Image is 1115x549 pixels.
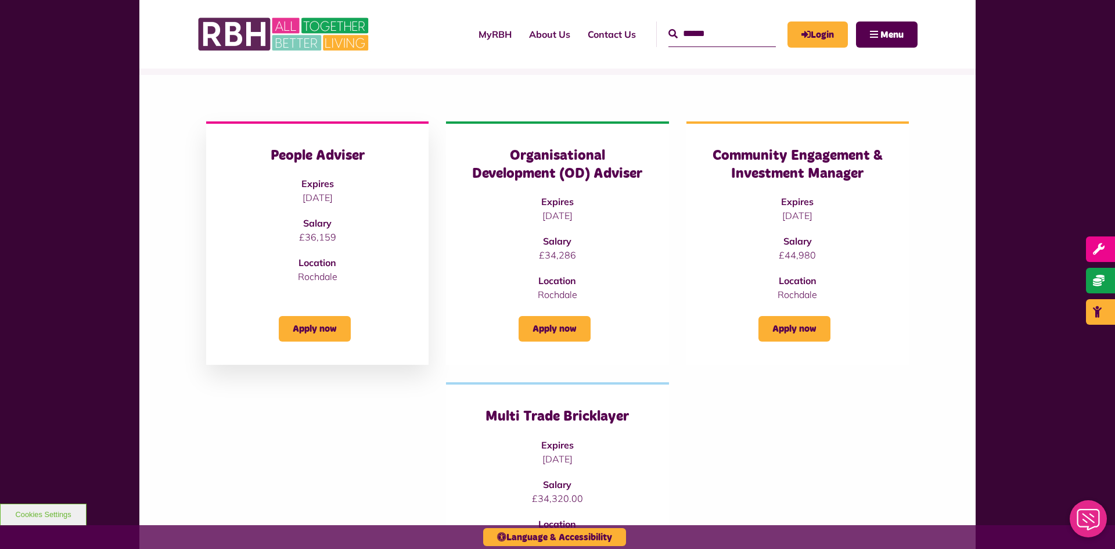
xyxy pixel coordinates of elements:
strong: Location [779,275,817,286]
strong: Salary [543,479,571,490]
a: Apply now [279,316,351,342]
img: RBH [197,12,372,57]
button: Navigation [856,21,918,48]
a: Apply now [758,316,830,342]
h3: Organisational Development (OD) Adviser [469,147,645,183]
strong: Salary [543,235,571,247]
strong: Salary [783,235,812,247]
p: [DATE] [710,209,886,223]
p: Rochdale [469,288,645,302]
p: £36,159 [229,230,405,244]
strong: Salary [303,217,332,229]
a: Apply now [519,316,591,342]
p: [DATE] [229,191,405,204]
iframe: Netcall Web Assistant for live chat [1063,497,1115,549]
input: Search [668,21,776,46]
strong: Expires [541,196,574,207]
p: [DATE] [469,209,645,223]
a: MyRBH [787,21,848,48]
a: About Us [520,19,579,50]
p: £34,286 [469,248,645,262]
strong: Location [298,257,336,268]
h3: People Adviser [229,147,405,165]
strong: Expires [781,196,814,207]
p: [DATE] [469,452,645,466]
strong: Expires [541,439,574,451]
strong: Location [538,518,576,530]
p: £44,980 [710,248,886,262]
h3: Community Engagement & Investment Manager [710,147,886,183]
a: MyRBH [470,19,520,50]
p: Rochdale [710,288,886,302]
p: £34,320.00 [469,491,645,505]
h3: Multi Trade Bricklayer [469,408,645,426]
a: Contact Us [579,19,645,50]
p: Rochdale [229,270,405,284]
strong: Expires [301,178,334,189]
span: Menu [880,30,904,40]
button: Language & Accessibility [483,528,626,546]
strong: Location [538,275,576,286]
